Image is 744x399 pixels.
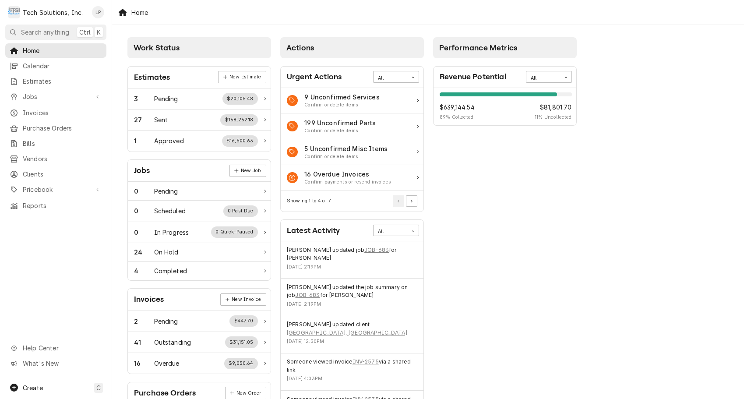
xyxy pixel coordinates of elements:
div: Event Details [287,283,417,311]
div: Work Status Count [134,247,154,257]
a: Action Item [281,113,423,139]
div: Card Header [434,67,576,88]
div: Event Details [287,358,417,385]
div: Work Status Supplemental Data [224,358,258,369]
div: Work Status Count [134,338,154,347]
span: Help Center [23,343,101,353]
span: Work Status [134,43,180,52]
a: Go to What's New [5,356,106,371]
div: Work Status Supplemental Data [223,205,258,217]
span: Ctrl [79,28,91,37]
a: Work Status [128,88,271,109]
a: Work Status [128,182,271,201]
div: Tech Solutions, Inc. [23,8,83,17]
div: Work Status Count [134,187,154,196]
div: Card Header [281,220,423,241]
div: Work Status [128,311,271,332]
div: Card Data Filter Control [526,71,572,82]
div: T [8,6,20,18]
div: Card Title [134,71,170,83]
div: Card Title [440,71,506,83]
div: Revenue Potential Details [440,92,572,121]
div: Action Item Suggestion [304,127,376,134]
div: Revenue Potential Collected [440,102,475,121]
span: $81,801.70 [535,102,571,112]
a: Reports [5,198,106,213]
div: Event String [287,246,417,262]
a: Go to Help Center [5,341,106,355]
div: Action Item Title [304,92,380,102]
div: Event [281,316,423,353]
a: Work Status [128,131,271,151]
a: Work Status [128,332,271,353]
div: Work Status Title [154,187,178,196]
a: Go to Jobs [5,89,106,104]
div: Card Footer: Pagination [281,191,423,212]
span: C [96,383,101,392]
div: Work Status Supplemental Data [225,336,258,348]
div: Event Details [287,246,417,274]
a: Work Status [128,353,271,374]
div: Work Status [128,109,271,131]
div: Action Item Title [304,144,388,153]
div: Card Title [134,165,150,177]
div: Card Data [434,88,576,126]
div: Work Status Supplemental Data [229,315,258,327]
span: Create [23,384,43,392]
a: Purchase Orders [5,121,106,135]
a: Bills [5,136,106,151]
div: Work Status Count [134,94,154,103]
div: Work Status Title [154,228,189,237]
div: Work Status Title [154,266,187,275]
div: Card Data Filter Control [373,225,419,236]
div: Revenue Potential Collected [535,102,571,121]
span: 89 % Collected [440,114,475,121]
div: Event Timestamp [287,301,417,308]
div: Work Status Title [154,136,184,145]
div: Action Item Suggestion [304,153,388,160]
div: Work Status Title [154,338,191,347]
span: $639,144.54 [440,102,475,112]
button: Search anythingCtrlK [5,25,106,40]
div: Card Link Button [225,387,266,399]
div: Card Data [281,88,423,191]
div: Card Data [128,88,271,152]
div: Event Timestamp [287,264,417,271]
div: Work Status Title [154,317,178,326]
a: Action Item [281,88,423,114]
div: Work Status Title [154,115,168,124]
div: Work Status Count [134,228,154,237]
div: Card: Revenue Potential [433,66,577,126]
div: All [378,228,403,235]
div: Card: Estimates [127,66,271,152]
div: All [378,75,403,82]
div: Card Link Button [220,293,266,306]
button: Go to Next Page [406,195,417,207]
div: Work Status Count [134,359,154,368]
div: LP [92,6,104,18]
div: Work Status Count [134,115,154,124]
div: Event [281,279,423,316]
div: Work Status Title [154,247,179,257]
div: Card Column Header [280,37,424,58]
a: Work Status [128,262,271,280]
a: Action Item [281,139,423,165]
span: Reports [23,201,102,210]
span: Vendors [23,154,102,163]
div: Action Item Title [304,118,376,127]
a: Work Status [128,222,271,243]
span: Performance Metrics [439,43,517,52]
span: Estimates [23,77,102,86]
a: Invoices [5,106,106,120]
div: Work Status Supplemental Data [220,114,258,126]
div: Work Status [128,201,271,222]
div: Card Header [128,160,271,182]
div: Event Timestamp [287,338,417,345]
a: Home [5,43,106,58]
div: Work Status [128,243,271,262]
div: Card Link Button [218,71,266,83]
div: Card Data [128,311,271,374]
div: Action Item Title [304,169,391,179]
